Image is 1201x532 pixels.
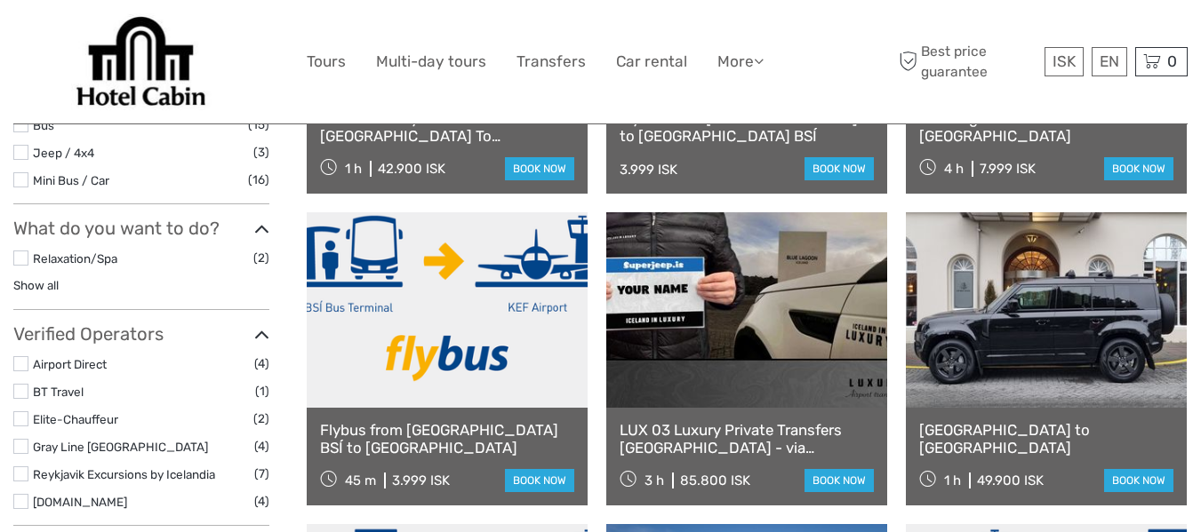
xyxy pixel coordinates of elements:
[516,49,586,75] a: Transfers
[254,491,269,512] span: (4)
[13,278,59,292] a: Show all
[805,469,874,492] a: book now
[33,357,107,371] a: Airport Direct
[944,472,961,488] span: 1 h
[33,251,117,266] a: Relaxation/Spa
[645,472,664,488] span: 3 h
[204,28,226,49] button: Open LiveChat chat widget
[33,495,127,509] a: [DOMAIN_NAME]
[980,161,1036,177] div: 7.999 ISK
[620,109,874,146] a: Flybus from [GEOGRAPHIC_DATA] to [GEOGRAPHIC_DATA] BSÍ
[1104,469,1173,492] a: book now
[33,173,109,187] a: Mini Bus / Car
[620,162,677,178] div: 3.999 ISK
[977,472,1044,488] div: 49.900 ISK
[307,49,346,75] a: Tours
[33,385,84,399] a: BT Travel
[248,115,269,135] span: (15)
[1053,52,1076,70] span: ISK
[33,146,94,160] a: Jeep / 4x4
[253,409,269,429] span: (2)
[71,13,212,110] img: Our services
[378,161,445,177] div: 42.900 ISK
[1104,157,1173,180] a: book now
[320,109,574,146] a: LUX 01 Luxury Private Transfers [GEOGRAPHIC_DATA] To [GEOGRAPHIC_DATA]
[248,170,269,190] span: (16)
[33,412,118,426] a: Elite-Chauffeur
[33,118,54,132] a: Bus
[919,421,1173,457] a: [GEOGRAPHIC_DATA] to [GEOGRAPHIC_DATA]
[620,421,874,457] a: LUX 03 Luxury Private Transfers [GEOGRAPHIC_DATA] - via [GEOGRAPHIC_DATA] or via [GEOGRAPHIC_DATA...
[805,157,874,180] a: book now
[376,49,486,75] a: Multi-day tours
[254,464,269,484] span: (7)
[345,161,362,177] span: 1 h
[25,31,201,45] p: We're away right now. Please check back later!
[919,109,1173,146] a: Blue Lagoon transfer from [GEOGRAPHIC_DATA]
[13,323,269,345] h3: Verified Operators
[253,142,269,163] span: (3)
[944,161,964,177] span: 4 h
[33,467,215,481] a: Reykjavik Excursions by Icelandia
[392,472,450,488] div: 3.999 ISK
[505,469,574,492] a: book now
[505,157,574,180] a: book now
[1092,47,1127,76] div: EN
[680,472,750,488] div: 85.800 ISK
[1165,52,1180,70] span: 0
[33,440,208,454] a: Gray Line [GEOGRAPHIC_DATA]
[254,353,269,374] span: (4)
[255,381,269,401] span: (1)
[13,218,269,239] h3: What do you want to do?
[894,42,1040,81] span: Best price guarantee
[345,472,376,488] span: 45 m
[616,49,687,75] a: Car rental
[717,49,764,75] a: More
[253,248,269,268] span: (2)
[320,421,574,457] a: Flybus from [GEOGRAPHIC_DATA] BSÍ to [GEOGRAPHIC_DATA]
[254,436,269,457] span: (4)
